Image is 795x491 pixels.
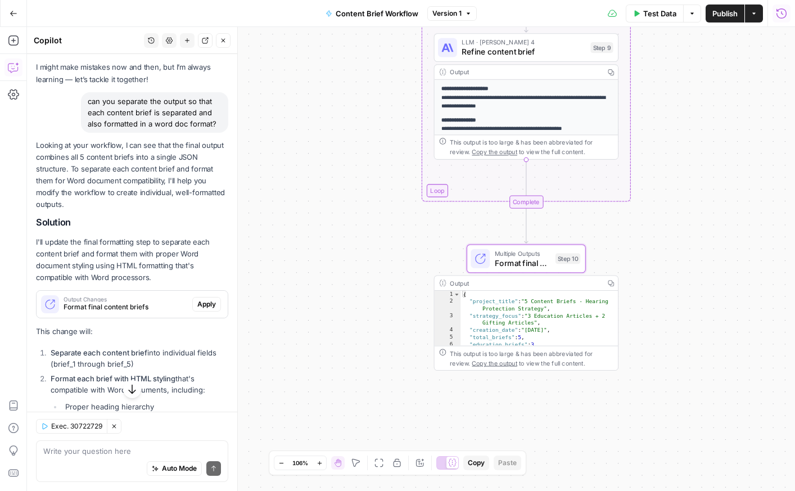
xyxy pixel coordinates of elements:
span: 106% [292,458,308,467]
div: 1 [435,291,461,298]
div: Complete [509,195,543,208]
h2: Solution [36,217,228,228]
p: I'll update the final formatting step to separate each content brief and format them with proper ... [36,236,228,284]
span: Paste [498,458,517,468]
button: Apply [192,297,221,312]
span: Multiple Outputs [495,249,551,258]
li: Proper heading hierarchy ( , , ) [62,401,228,425]
button: Paste [494,456,521,470]
span: Apply [197,299,216,309]
span: Publish [712,8,738,19]
span: Format final content briefs [495,257,551,269]
p: This change will: [36,326,228,337]
div: Output [450,67,600,77]
span: Copy the output [472,148,517,156]
button: Version 1 [427,6,477,21]
span: Copy the output [472,359,517,367]
div: 6 [435,341,461,348]
span: Toggle code folding, rows 1 through 11 [454,291,460,298]
span: Auto Mode [162,463,197,474]
div: Step 10 [555,253,581,264]
div: Complete [434,195,619,208]
button: Publish [706,4,744,22]
button: Copy [463,456,489,470]
div: can you separate the output so that each content brief is separated and also formatted in a word ... [81,92,228,133]
div: Copilot [34,35,141,46]
button: Exec. 30722729 [36,419,107,434]
g: Edge from step_6-iteration-end to step_10 [525,209,528,243]
button: Test Data [626,4,683,22]
span: Content Brief Workflow [336,8,418,19]
span: Version 1 [432,8,462,19]
button: Auto Mode [147,461,202,476]
div: This output is too large & has been abbreviated for review. to view the full content. [450,349,613,368]
li: into individual fields (brief_1 through brief_5) [48,347,228,370]
button: Content Brief Workflow [319,4,425,22]
div: Output [450,278,600,288]
span: Test Data [643,8,676,19]
div: 4 [435,327,461,334]
div: Multiple OutputsFormat final content briefsStep 10Output{ "project_title":"5 Content Briefs - Hea... [434,244,619,371]
li: that's compatible with Word documents, including: [48,373,228,471]
span: Exec. 30722729 [51,421,102,431]
p: Looking at your workflow, I can see that the final output combines all 5 content briefs into a si... [36,139,228,211]
strong: Separate each content brief [51,348,147,357]
div: 5 [435,334,461,341]
strong: Format each brief with HTML styling [51,374,175,383]
div: 3 [435,312,461,326]
span: Format final content briefs [64,302,188,312]
div: This output is too large & has been abbreviated for review. to view the full content. [450,138,613,157]
span: LLM · [PERSON_NAME] 4 [462,38,585,47]
p: I might make mistakes now and then, but I’m always learning — let’s tackle it together! [36,61,228,85]
span: Copy [468,458,485,468]
span: Refine content brief [462,46,585,57]
div: Step 9 [590,42,613,53]
span: Output Changes [64,296,188,302]
div: 2 [435,298,461,312]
